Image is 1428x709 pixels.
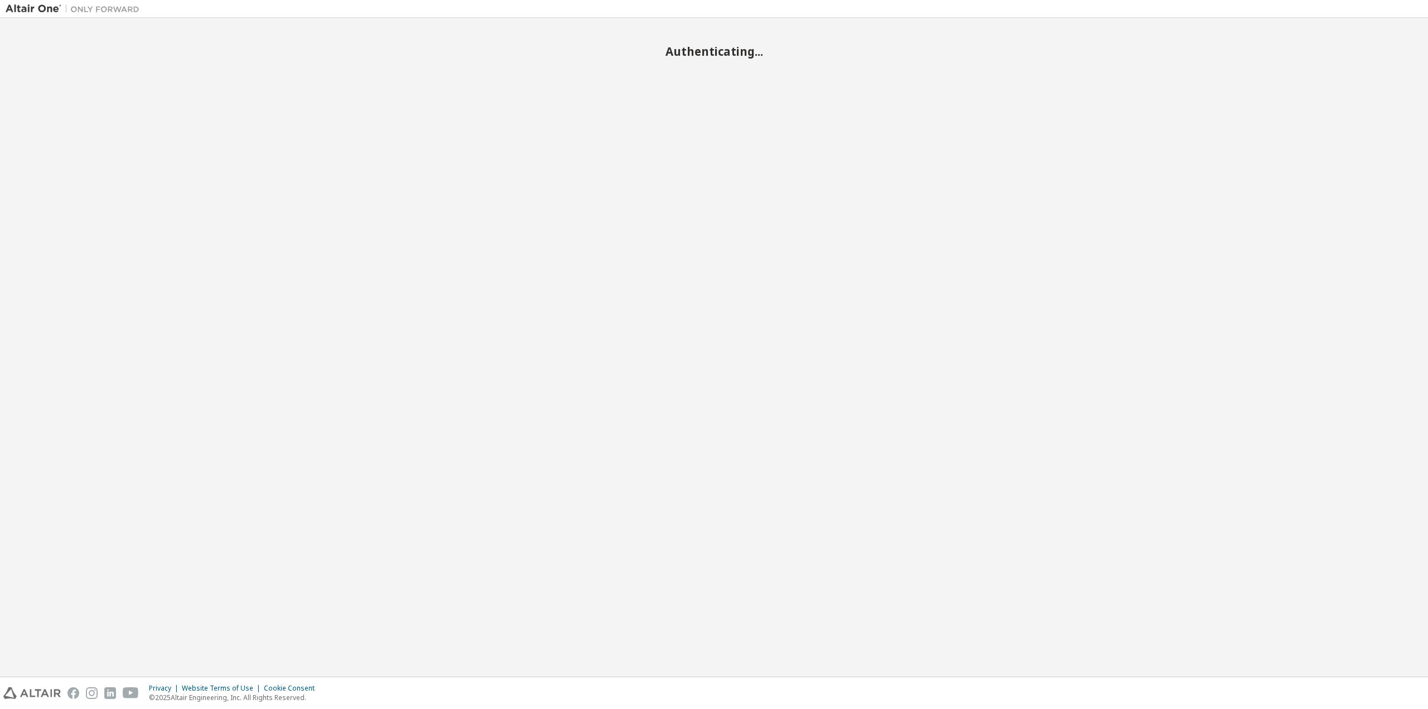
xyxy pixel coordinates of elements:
h2: Authenticating... [6,44,1422,59]
img: altair_logo.svg [3,687,61,699]
div: Privacy [149,684,182,693]
img: instagram.svg [86,687,98,699]
img: Altair One [6,3,145,15]
p: © 2025 Altair Engineering, Inc. All Rights Reserved. [149,693,321,702]
img: facebook.svg [67,687,79,699]
div: Cookie Consent [264,684,321,693]
img: youtube.svg [123,687,139,699]
div: Website Terms of Use [182,684,264,693]
img: linkedin.svg [104,687,116,699]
